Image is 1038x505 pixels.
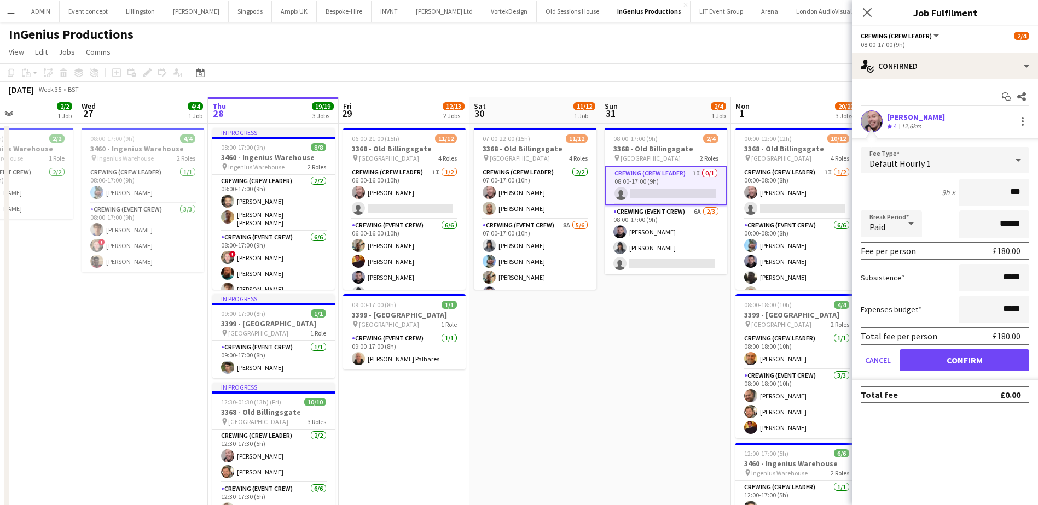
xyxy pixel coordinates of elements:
button: [PERSON_NAME] Ltd [407,1,482,22]
div: [PERSON_NAME] [887,112,945,122]
span: Sat [474,101,486,111]
div: 12.6km [899,122,924,131]
span: 12/13 [443,102,465,110]
a: Jobs [54,45,79,59]
h1: InGenius Productions [9,26,134,43]
span: 4/4 [188,102,203,110]
span: 2/2 [57,102,72,110]
span: 1 [734,107,750,120]
span: [GEOGRAPHIC_DATA] [751,320,811,328]
button: Crewing (Crew Leader) [861,32,941,40]
span: 27 [80,107,96,120]
h3: 3399 - [GEOGRAPHIC_DATA] [735,310,858,320]
span: Edit [35,47,48,57]
button: VortekDesign [482,1,537,22]
h3: 3460 - Ingenius Warehouse [212,152,335,162]
span: Week 35 [36,85,63,93]
span: 10/10 [304,398,326,406]
app-card-role: Crewing (Event Crew)6/606:00-16:00 (10h)[PERSON_NAME][PERSON_NAME][PERSON_NAME][PERSON_NAME] [343,219,466,336]
h3: 3399 - [GEOGRAPHIC_DATA] [343,310,466,320]
app-card-role: Crewing (Event Crew)6/608:00-17:00 (9h)![PERSON_NAME][PERSON_NAME][PERSON_NAME] [212,231,335,351]
div: 1 Job [711,111,726,120]
button: Event concept [60,1,117,22]
span: [GEOGRAPHIC_DATA] [359,154,419,162]
div: £180.00 [993,245,1020,256]
span: 2 Roles [308,163,326,171]
app-job-card: 08:00-17:00 (9h)4/43460 - Ingenius Warehouse Ingenius Warehouse2 RolesCrewing (Crew Leader)1/108:... [82,128,204,272]
app-job-card: In progress09:00-17:00 (8h)1/13399 - [GEOGRAPHIC_DATA] [GEOGRAPHIC_DATA]1 RoleCrewing (Event Crew... [212,294,335,378]
span: 1 Role [441,320,457,328]
h3: 3368 - Old Billingsgate [605,144,727,154]
div: 2 Jobs [443,111,464,120]
app-card-role: Crewing (Crew Leader)2/212:30-17:30 (5h)[PERSON_NAME][PERSON_NAME] [212,430,335,483]
span: Ingenius Warehouse [751,469,808,477]
div: Confirmed [852,53,1038,79]
app-job-card: In progress08:00-17:00 (9h)8/83460 - Ingenius Warehouse Ingenius Warehouse2 RolesCrewing (Crew Le... [212,128,335,290]
h3: 3368 - Old Billingsgate [735,144,858,154]
div: 1 Job [57,111,72,120]
app-job-card: 06:00-21:00 (15h)11/123368 - Old Billingsgate [GEOGRAPHIC_DATA]4 RolesCrewing (Crew Leader)1I1/20... [343,128,466,290]
button: [PERSON_NAME] [164,1,229,22]
app-card-role: Crewing (Crew Leader)1/108:00-17:00 (9h)[PERSON_NAME] [82,166,204,203]
span: ! [98,239,105,245]
span: 8/8 [311,143,326,151]
app-card-role: Crewing (Crew Leader)1/108:00-18:00 (10h)[PERSON_NAME] [735,332,858,369]
span: 11/12 [435,134,457,143]
span: Default Hourly 1 [869,158,931,169]
div: BST [68,85,79,93]
span: 12:30-01:30 (13h) (Fri) [221,398,281,406]
app-job-card: 08:00-18:00 (10h)4/43399 - [GEOGRAPHIC_DATA] [GEOGRAPHIC_DATA]2 RolesCrewing (Crew Leader)1/108:0... [735,294,858,438]
span: [GEOGRAPHIC_DATA] [228,329,288,337]
span: [GEOGRAPHIC_DATA] [359,320,419,328]
span: 2/2 [49,134,65,143]
span: 11/12 [573,102,595,110]
app-card-role: Crewing (Event Crew)6/600:00-08:00 (8h)[PERSON_NAME][PERSON_NAME][PERSON_NAME][PERSON_NAME] [735,219,858,336]
span: 4 Roles [438,154,457,162]
span: 2/4 [703,134,718,143]
div: 1 Job [188,111,202,120]
div: 00:00-12:00 (12h)10/123368 - Old Billingsgate [GEOGRAPHIC_DATA]4 RolesCrewing (Crew Leader)1I1/20... [735,128,858,290]
button: INVNT [372,1,407,22]
span: [GEOGRAPHIC_DATA] [228,418,288,426]
span: 1 Role [49,154,65,162]
button: Lillingston [117,1,164,22]
span: 31 [603,107,618,120]
span: 08:00-17:00 (9h) [221,143,265,151]
span: 20/22 [835,102,857,110]
a: View [4,45,28,59]
app-card-role: Crewing (Event Crew)6A2/308:00-17:00 (9h)[PERSON_NAME][PERSON_NAME] [605,205,727,274]
span: 30 [472,107,486,120]
span: Thu [212,101,226,111]
div: [DATE] [9,84,34,95]
div: In progress [212,383,335,391]
span: 4/4 [180,134,195,143]
span: 29 [341,107,352,120]
span: 1/1 [311,309,326,318]
span: 09:00-17:00 (8h) [221,309,265,318]
span: Crewing (Crew Leader) [861,32,932,40]
div: 3 Jobs [312,111,333,120]
button: Bespoke-Hire [317,1,372,22]
span: 1/1 [442,301,457,309]
app-job-card: 07:00-22:00 (15h)11/123368 - Old Billingsgate [GEOGRAPHIC_DATA]4 RolesCrewing (Crew Leader)2/207:... [474,128,596,290]
button: Singpods [229,1,272,22]
span: 06:00-21:00 (15h) [352,134,399,143]
div: £180.00 [993,331,1020,342]
span: 00:00-12:00 (12h) [744,134,792,143]
span: 2 Roles [700,154,718,162]
a: Comms [82,45,115,59]
div: In progress [212,294,335,303]
span: 2 Roles [831,320,849,328]
span: 2 Roles [831,469,849,477]
div: 09:00-17:00 (8h)1/13399 - [GEOGRAPHIC_DATA] [GEOGRAPHIC_DATA]1 RoleCrewing (Event Crew)1/109:00-1... [343,294,466,369]
span: 4 Roles [831,154,849,162]
span: 1 Role [310,329,326,337]
div: 1 Job [574,111,595,120]
button: Arena [752,1,787,22]
span: 2/4 [711,102,726,110]
span: 3 Roles [308,418,326,426]
span: Mon [735,101,750,111]
button: LIT Event Group [691,1,752,22]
